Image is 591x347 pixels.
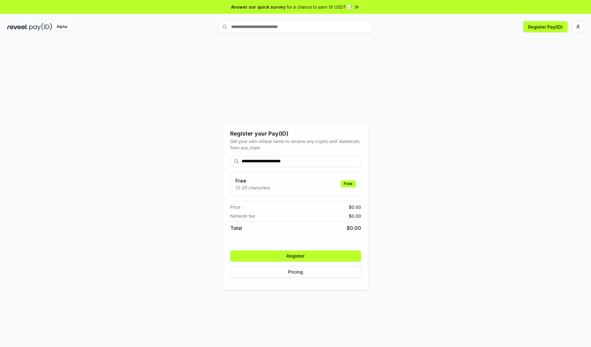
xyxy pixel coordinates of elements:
[7,23,28,31] img: reveel_dark
[347,224,361,232] span: $ 0.00
[230,213,255,219] span: Network fee
[230,224,242,232] span: Total
[340,180,356,187] div: Free
[230,138,361,151] div: Get your own unique name to receive any crypto and stablecoin, from any chain
[231,4,285,10] span: Answer our quick survey
[287,4,352,10] span: for a chance to earn 10 USDT 📝
[235,177,270,184] h3: Free
[230,266,361,278] button: Pricing
[349,204,361,210] span: $ 0.00
[230,204,240,210] span: Price
[29,23,52,31] img: pay_id
[523,21,568,32] button: Register Pay(ID)
[230,250,361,262] button: Register
[53,23,70,31] div: Alpha
[235,184,270,191] p: 13-25 characters
[349,213,361,219] span: $ 0.00
[230,129,361,138] div: Register your Pay(ID)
